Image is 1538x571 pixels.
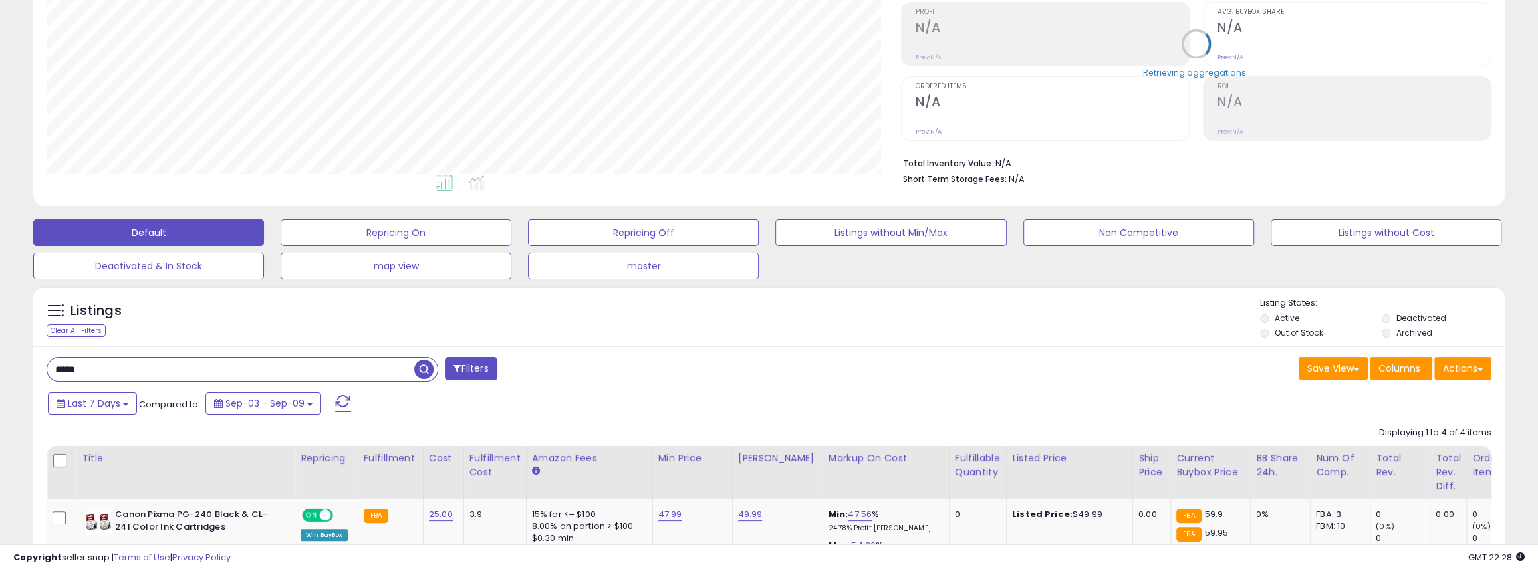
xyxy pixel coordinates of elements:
[1436,451,1461,493] div: Total Rev. Diff.
[1176,509,1201,523] small: FBA
[1316,520,1360,532] div: FBM: 10
[115,509,277,536] b: Canon Pixma PG-240 Black & CL-241 Color Ink Cartridges
[48,392,137,415] button: Last 7 Days
[1256,509,1300,520] div: 0%
[364,509,388,523] small: FBA
[1434,357,1491,380] button: Actions
[1012,451,1127,465] div: Listed Price
[1260,297,1505,310] p: Listing States:
[1396,312,1446,324] label: Deactivated
[172,551,231,564] a: Privacy Policy
[13,551,62,564] strong: Copyright
[528,253,759,279] button: master
[775,219,1006,246] button: Listings without Min/Max
[1376,451,1424,479] div: Total Rev.
[301,529,348,541] div: Win BuyBox
[1012,508,1073,520] b: Listed Price:
[658,451,727,465] div: Min Price
[1138,451,1165,479] div: Ship Price
[528,219,759,246] button: Repricing Off
[13,552,231,564] div: seller snap | |
[829,524,939,533] p: 24.78% Profit [PERSON_NAME]
[1370,357,1432,380] button: Columns
[225,397,305,410] span: Sep-03 - Sep-09
[1376,521,1394,532] small: (0%)
[1468,551,1525,564] span: 2025-09-17 22:28 GMT
[114,551,170,564] a: Terms of Use
[1379,427,1491,439] div: Displaying 1 to 4 of 4 items
[848,508,872,521] a: 47.56
[1271,219,1501,246] button: Listings without Cost
[1275,327,1323,338] label: Out of Stock
[1376,509,1430,520] div: 0
[1275,312,1299,324] label: Active
[1472,451,1521,479] div: Ordered Items
[429,508,453,521] a: 25.00
[829,508,848,520] b: Min:
[738,451,817,465] div: [PERSON_NAME]
[33,219,264,246] button: Default
[1176,527,1201,542] small: FBA
[68,397,120,410] span: Last 7 Days
[139,398,200,411] span: Compared to:
[1205,508,1223,520] span: 59.9
[1012,509,1122,520] div: $49.99
[658,508,682,521] a: 47.99
[532,465,540,477] small: Amazon Fees.
[33,253,264,279] button: Deactivated & In Stock
[469,509,516,520] div: 3.9
[1378,362,1420,375] span: Columns
[1316,509,1360,520] div: FBA: 3
[1396,327,1432,338] label: Archived
[85,509,112,535] img: 51I6Mco2vdL._SL40_.jpg
[303,510,320,521] span: ON
[1205,526,1229,539] span: 59.95
[445,357,497,380] button: Filters
[955,509,996,520] div: 0
[429,451,458,465] div: Cost
[955,451,1001,479] div: Fulfillable Quantity
[823,446,949,499] th: The percentage added to the cost of goods (COGS) that forms the calculator for Min & Max prices.
[532,509,642,520] div: 15% for <= $100
[1143,66,1250,78] div: Retrieving aggregations..
[1023,219,1254,246] button: Non Competitive
[1472,521,1491,532] small: (0%)
[532,451,647,465] div: Amazon Fees
[1256,451,1305,479] div: BB Share 24h.
[82,451,289,465] div: Title
[829,451,944,465] div: Markup on Cost
[1176,451,1245,479] div: Current Buybox Price
[331,510,352,521] span: OFF
[281,253,511,279] button: map view
[1472,509,1526,520] div: 0
[532,520,642,532] div: 8.00% on portion > $100
[47,324,106,337] div: Clear All Filters
[1299,357,1368,380] button: Save View
[1138,509,1160,520] div: 0.00
[829,509,939,533] div: %
[205,392,321,415] button: Sep-03 - Sep-09
[364,451,418,465] div: Fulfillment
[1436,509,1456,520] div: 0.00
[301,451,352,465] div: Repricing
[469,451,521,479] div: Fulfillment Cost
[281,219,511,246] button: Repricing On
[1316,451,1364,479] div: Num of Comp.
[70,302,122,320] h5: Listings
[738,508,763,521] a: 49.99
